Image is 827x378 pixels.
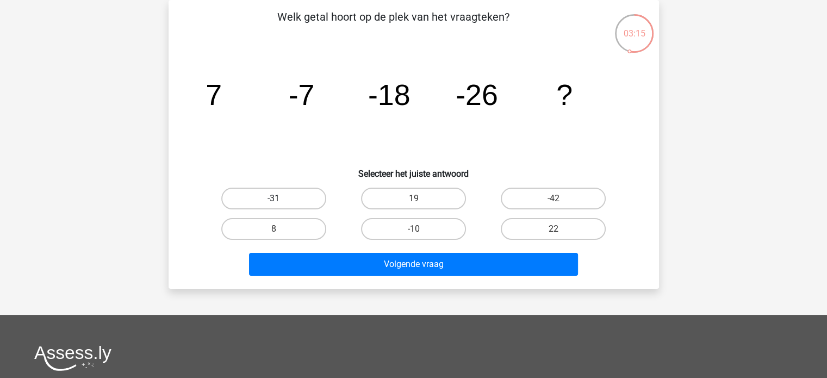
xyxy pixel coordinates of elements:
[501,188,606,209] label: -42
[186,9,601,41] p: Welk getal hoort op de plek van het vraagteken?
[221,188,326,209] label: -31
[361,218,466,240] label: -10
[456,78,498,111] tspan: -26
[221,218,326,240] label: 8
[34,345,111,371] img: Assessly logo
[206,78,222,111] tspan: 7
[556,78,573,111] tspan: ?
[501,218,606,240] label: 22
[368,78,410,111] tspan: -18
[186,160,642,179] h6: Selecteer het juiste antwoord
[361,188,466,209] label: 19
[288,78,314,111] tspan: -7
[249,253,578,276] button: Volgende vraag
[614,13,655,40] div: 03:15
